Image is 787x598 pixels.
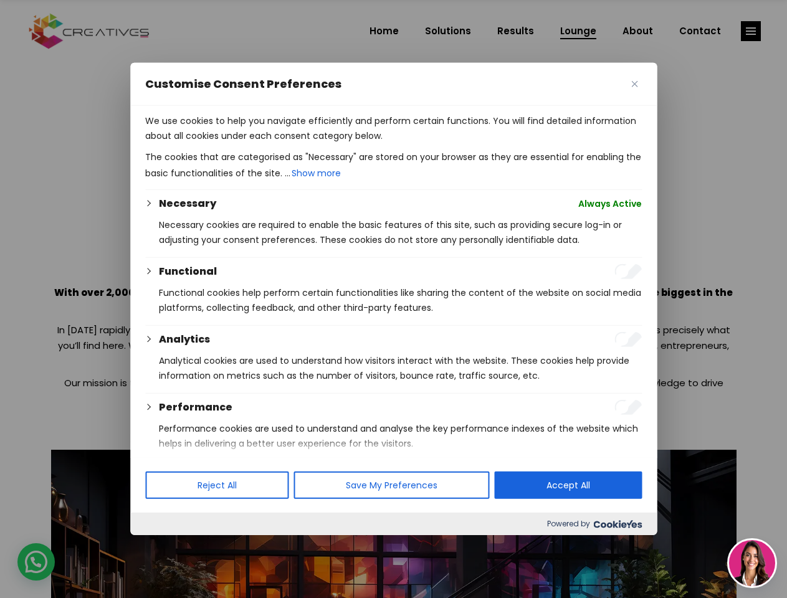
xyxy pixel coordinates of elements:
p: We use cookies to help you navigate efficiently and perform certain functions. You will find deta... [145,113,642,143]
p: Necessary cookies are required to enable the basic features of this site, such as providing secur... [159,217,642,247]
button: Analytics [159,332,210,347]
button: Necessary [159,196,216,211]
button: Show more [290,164,342,182]
p: Analytical cookies are used to understand how visitors interact with the website. These cookies h... [159,353,642,383]
button: Performance [159,400,232,415]
img: Close [631,81,637,87]
div: Customise Consent Preferences [130,63,657,535]
span: Always Active [578,196,642,211]
button: Functional [159,264,217,279]
button: Save My Preferences [293,472,489,499]
img: agent [729,540,775,586]
input: Enable Functional [614,264,642,279]
button: Close [627,77,642,92]
p: Functional cookies help perform certain functionalities like sharing the content of the website o... [159,285,642,315]
button: Reject All [145,472,289,499]
input: Enable Analytics [614,332,642,347]
p: The cookies that are categorised as "Necessary" are stored on your browser as they are essential ... [145,149,642,182]
span: Customise Consent Preferences [145,77,341,92]
button: Accept All [494,472,642,499]
p: Performance cookies are used to understand and analyse the key performance indexes of the website... [159,421,642,451]
input: Enable Performance [614,400,642,415]
div: Powered by [130,513,657,535]
img: Cookieyes logo [593,520,642,528]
